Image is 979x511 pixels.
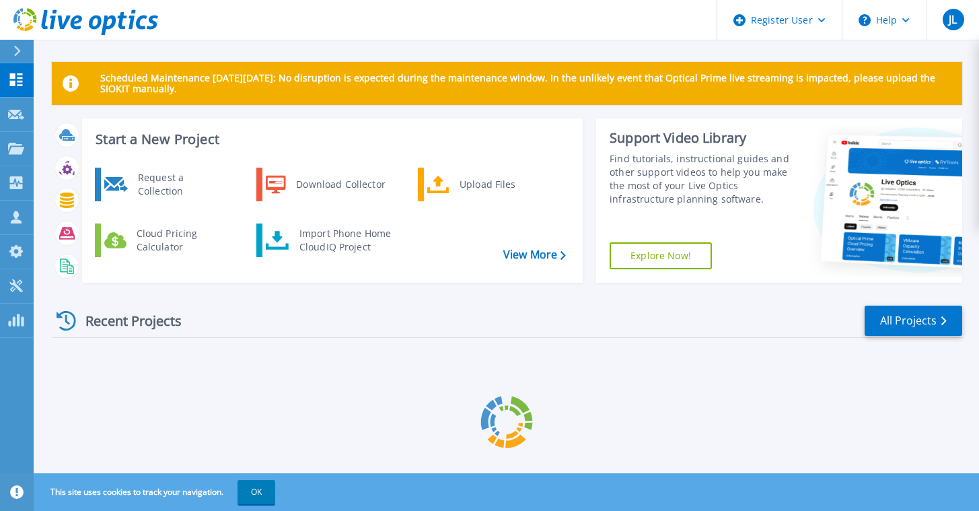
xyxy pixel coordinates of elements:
span: This site uses cookies to track your navigation. [37,480,275,504]
a: Download Collector [256,168,394,201]
span: JL [949,14,957,25]
a: Cloud Pricing Calculator [95,224,233,257]
a: All Projects [865,306,962,336]
div: Cloud Pricing Calculator [130,227,229,254]
a: Upload Files [418,168,556,201]
p: Scheduled Maintenance [DATE][DATE]: No disruption is expected during the maintenance window. In t... [100,73,951,94]
h3: Start a New Project [96,132,565,147]
div: Import Phone Home CloudIQ Project [293,227,398,254]
div: Download Collector [289,171,391,198]
div: Request a Collection [131,171,229,198]
a: View More [503,248,566,261]
a: Request a Collection [95,168,233,201]
a: Explore Now! [610,242,712,269]
div: Upload Files [453,171,552,198]
button: OK [238,480,275,504]
div: Support Video Library [610,129,793,147]
div: Recent Projects [52,304,200,337]
div: Find tutorials, instructional guides and other support videos to help you make the most of your L... [610,152,793,206]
